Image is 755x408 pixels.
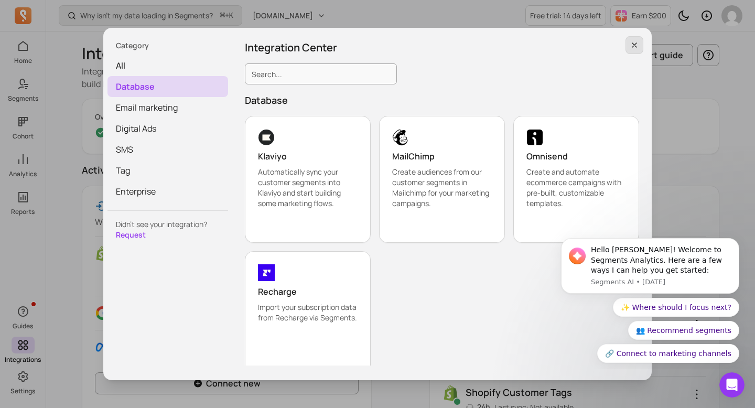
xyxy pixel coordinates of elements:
[107,181,228,202] span: Enterprise
[107,160,228,181] span: Tag
[107,97,228,118] span: Email marketing
[258,302,358,323] p: Import your subscription data from Recharge via Segments.
[379,116,505,243] button: mailchimpMailChimpCreate audiences from our customer segments in Mailchimp for your marketing cam...
[107,76,228,97] span: Database
[245,40,639,55] p: Integration Center
[107,139,228,160] span: SMS
[392,167,492,209] p: Create audiences from our customer segments in Mailchimp for your marketing campaigns.
[258,264,275,281] img: recharge
[245,93,639,108] p: Database
[258,150,358,163] p: Klaviyo
[116,219,220,230] p: Didn’t see your integration?
[545,229,755,369] iframe: Intercom notifications message
[392,150,492,163] p: MailChimp
[526,150,626,163] p: Omnisend
[526,129,543,146] img: omnisend
[258,167,358,209] p: Automatically sync your customer segments into Klaviyo and start building some marketing flows.
[245,251,371,378] button: rechargeRechargeImport your subscription data from Recharge via Segments.
[719,372,745,398] iframe: Intercom live chat
[258,129,275,146] img: klaviyo
[245,63,397,84] input: Search...
[513,116,639,243] button: omnisendOmnisendCreate and automate ecommerce campaigns with pre-built, customizable templates.
[116,230,146,240] a: Request
[245,116,371,243] button: klaviyoKlaviyoAutomatically sync your customer segments into Klaviyo and start building some mark...
[107,118,228,139] span: Digital Ads
[392,129,409,146] img: mailchimp
[258,285,358,298] p: Recharge
[526,167,626,209] p: Create and automate ecommerce campaigns with pre-built, customizable templates.
[107,55,228,76] span: all
[107,40,228,51] div: Category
